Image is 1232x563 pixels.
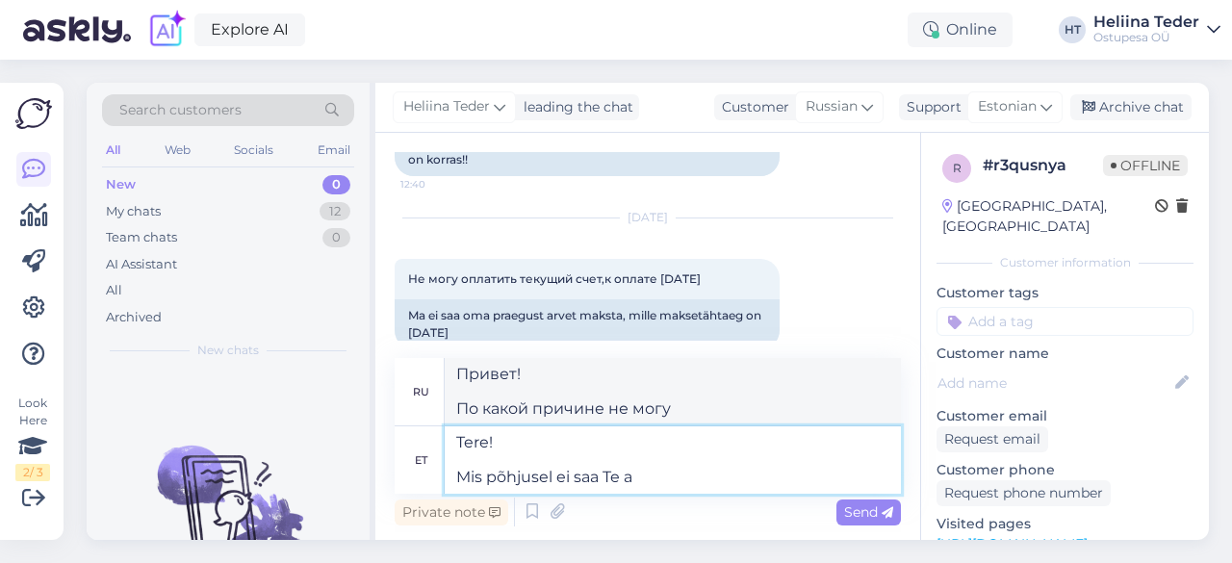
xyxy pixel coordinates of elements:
span: Russian [806,96,858,117]
div: Customer [714,97,789,117]
div: Look Here [15,395,50,481]
div: [DATE] [395,209,901,226]
div: Ostupesa OÜ [1093,30,1199,45]
p: Visited pages [937,514,1193,534]
span: New chats [197,342,259,359]
div: Web [161,138,194,163]
textarea: Привет! По какой причине не могу [445,358,901,425]
a: [URL][DOMAIN_NAME] [937,535,1088,552]
div: 12 [320,202,350,221]
div: et [415,444,427,476]
div: ru [413,375,429,408]
a: Explore AI [194,13,305,46]
span: Offline [1103,155,1188,176]
div: My chats [106,202,161,221]
div: Archived [106,308,162,327]
div: # r3qusnya [983,154,1103,177]
span: Не могу оплатить текущий счет,к оплате [DATE] [408,271,701,286]
img: explore-ai [146,10,187,50]
div: Team chats [106,228,177,247]
p: Customer email [937,406,1193,426]
div: Archive chat [1070,94,1192,120]
span: Search customers [119,100,242,120]
input: Add name [937,372,1171,394]
span: 12:40 [400,177,473,192]
p: Customer tags [937,283,1193,303]
div: Ma ei saa oma praegust arvet maksta, mille maksetähtaeg on [DATE] [395,299,780,349]
div: leading the chat [516,97,633,117]
div: Online [908,13,1013,47]
div: Support [899,97,962,117]
div: HT [1059,16,1086,43]
div: Socials [230,138,277,163]
input: Add a tag [937,307,1193,336]
p: Customer name [937,344,1193,364]
textarea: Tere! Mis põhjusel ei saa Te a [445,426,901,494]
div: Email [314,138,354,163]
div: 0 [322,175,350,194]
div: Request email [937,426,1048,452]
span: Send [844,503,893,521]
img: Askly Logo [15,98,52,129]
a: Heliina TederOstupesa OÜ [1093,14,1220,45]
div: 2 / 3 [15,464,50,481]
span: Estonian [978,96,1037,117]
div: Heliina Teder [1093,14,1199,30]
div: [GEOGRAPHIC_DATA], [GEOGRAPHIC_DATA] [942,196,1155,237]
div: 0 [322,228,350,247]
span: r [953,161,962,175]
div: AI Assistant [106,255,177,274]
div: Request phone number [937,480,1111,506]
div: Private note [395,499,508,525]
div: All [102,138,124,163]
p: Customer phone [937,460,1193,480]
div: All [106,281,122,300]
span: Heliina Teder [403,96,490,117]
div: Customer information [937,254,1193,271]
div: New [106,175,136,194]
